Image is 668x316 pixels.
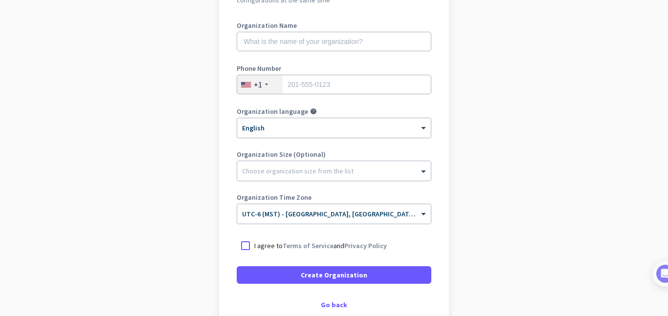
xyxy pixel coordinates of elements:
[237,22,431,29] label: Organization Name
[237,32,431,51] input: What is the name of your organization?
[237,151,431,158] label: Organization Size (Optional)
[237,108,308,115] label: Organization language
[237,266,431,284] button: Create Organization
[237,75,431,94] input: 201-555-0123
[237,65,431,72] label: Phone Number
[237,194,431,201] label: Organization Time Zone
[254,241,387,251] p: I agree to and
[237,301,431,308] div: Go back
[283,241,334,250] a: Terms of Service
[301,270,367,280] span: Create Organization
[344,241,387,250] a: Privacy Policy
[254,80,262,89] div: +1
[310,108,317,115] i: help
